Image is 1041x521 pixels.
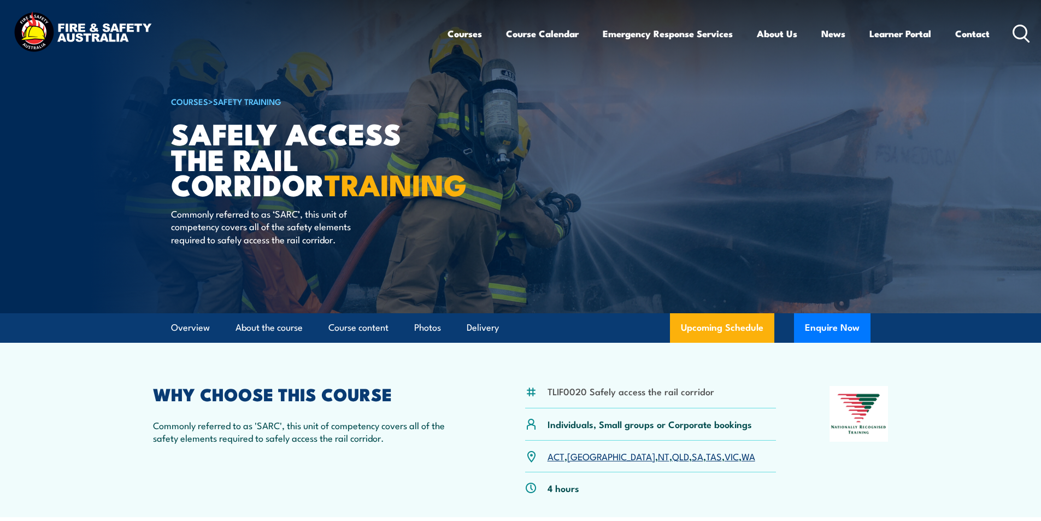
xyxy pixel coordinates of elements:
p: Individuals, Small groups or Corporate bookings [548,418,752,430]
img: Nationally Recognised Training logo. [830,386,889,442]
a: Safety Training [213,95,281,107]
a: QLD [672,449,689,463]
h6: > [171,95,441,108]
p: , , , , , , , [548,450,755,463]
a: Contact [955,19,990,48]
a: SA [692,449,703,463]
a: Overview [171,313,210,342]
a: TAS [706,449,722,463]
a: About Us [757,19,797,48]
a: COURSES [171,95,208,107]
h2: WHY CHOOSE THIS COURSE [153,386,472,401]
a: Learner Portal [869,19,931,48]
a: Delivery [467,313,499,342]
a: VIC [725,449,739,463]
li: TLIF0020 Safely access the rail corridor [548,385,714,397]
a: Course content [328,313,389,342]
h1: Safely Access the Rail Corridor [171,120,441,197]
p: 4 hours [548,482,579,494]
button: Enquire Now [794,313,871,343]
a: WA [742,449,755,463]
a: Upcoming Schedule [670,313,774,343]
a: Photos [414,313,441,342]
a: NT [658,449,669,463]
a: About the course [236,313,303,342]
a: News [821,19,845,48]
a: [GEOGRAPHIC_DATA] [567,449,655,463]
a: ACT [548,449,564,463]
a: Courses [448,19,482,48]
p: Commonly referred to as ‘SARC’, this unit of competency covers all of the safety elements require... [171,207,370,245]
a: Course Calendar [506,19,579,48]
strong: TRAINING [325,161,467,206]
p: Commonly referred to as 'SARC', this unit of competency covers all of the safety elements require... [153,419,472,444]
a: Emergency Response Services [603,19,733,48]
